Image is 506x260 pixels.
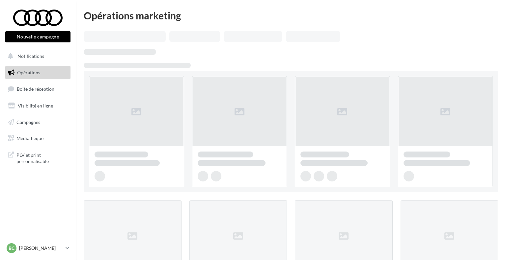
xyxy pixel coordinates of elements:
[4,115,72,129] a: Campagnes
[9,245,14,251] span: BC
[4,66,72,80] a: Opérations
[84,11,498,20] div: Opérations marketing
[5,31,70,42] button: Nouvelle campagne
[4,148,72,167] a: PLV et print personnalisable
[19,245,63,251] p: [PERSON_NAME]
[17,53,44,59] span: Notifications
[16,135,43,141] span: Médiathèque
[4,99,72,113] a: Visibilité en ligne
[16,151,68,165] span: PLV et print personnalisable
[4,131,72,145] a: Médiathèque
[18,103,53,108] span: Visibilité en ligne
[4,82,72,96] a: Boîte de réception
[5,242,70,254] a: BC [PERSON_NAME]
[16,119,40,125] span: Campagnes
[17,86,54,92] span: Boîte de réception
[17,70,40,75] span: Opérations
[4,49,69,63] button: Notifications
